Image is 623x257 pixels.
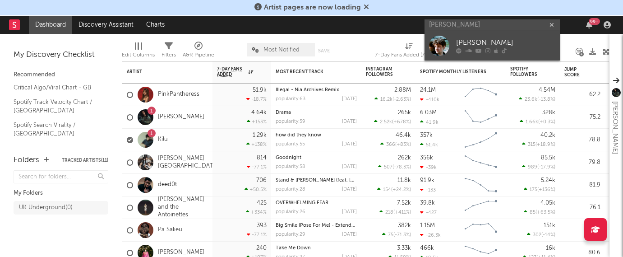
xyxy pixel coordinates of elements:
[397,142,410,147] span: +83 %
[530,187,537,192] span: 175
[397,200,411,206] div: 7.52k
[14,201,108,215] a: UK Underground(0)
[420,245,434,251] div: 466k
[364,4,369,11] span: Dismiss
[276,142,305,147] div: popularity: 55
[375,38,443,65] div: 7-Day Fans Added (7-Day Fans Added)
[394,87,411,93] div: 2.88M
[122,50,155,61] div: Edit Columns
[420,200,435,206] div: 39.8k
[564,180,600,191] div: 81.9
[276,178,357,183] div: Stand & Lean (feat. Klyrae)
[544,223,555,229] div: 151k
[420,142,438,148] div: 51.4k
[388,233,393,238] span: 75
[519,96,555,102] div: ( )
[540,200,555,206] div: 4.05k
[276,223,367,228] a: Big Smile (Pose For Me) - Extended Mix
[398,155,411,161] div: 262k
[276,201,328,206] a: OVERWHELMING FEAR
[539,87,555,93] div: 4.54M
[72,16,140,34] a: Discovery Assistant
[564,89,600,100] div: 62.2
[251,110,267,116] div: 4.64k
[256,178,267,183] div: 706
[539,97,554,102] span: -13.8 %
[158,249,204,257] a: [PERSON_NAME]
[420,164,437,170] div: -39k
[276,232,305,237] div: popularity: 29
[382,232,411,238] div: ( )
[564,202,600,213] div: 76.1
[456,37,555,48] div: [PERSON_NAME]
[537,142,554,147] span: +18.9 %
[524,187,555,192] div: ( )
[528,142,535,147] span: 315
[546,245,555,251] div: 16k
[461,106,501,129] svg: Chart title
[539,165,554,170] span: -17.9 %
[342,187,357,192] div: [DATE]
[420,223,435,229] div: 1.15M
[276,69,343,75] div: Most Recent Track
[461,129,501,151] svg: Chart title
[539,187,554,192] span: +136 %
[276,133,357,138] div: how did they know
[183,50,214,61] div: A&R Pipeline
[542,110,555,116] div: 328k
[392,187,410,192] span: +24.2 %
[276,97,305,102] div: popularity: 63
[342,164,357,169] div: [DATE]
[253,87,267,93] div: 51.9k
[394,97,410,102] span: -2.63 %
[158,113,204,121] a: [PERSON_NAME]
[540,120,554,125] span: +0.3 %
[522,141,555,147] div: ( )
[420,178,434,183] div: 91.9k
[520,119,555,125] div: ( )
[384,165,392,170] span: 507
[425,19,560,31] input: Search for artists
[527,232,555,238] div: ( )
[380,141,411,147] div: ( )
[461,196,501,219] svg: Chart title
[609,101,620,154] div: [PERSON_NAME]
[257,223,267,229] div: 393
[276,246,357,251] div: Take Me Down
[246,141,267,147] div: +138 %
[158,181,177,189] a: deed0t
[342,97,357,102] div: [DATE]
[564,157,600,168] div: 79.8
[380,97,392,102] span: 16.2k
[342,232,357,237] div: [DATE]
[158,155,219,170] a: [PERSON_NAME][GEOGRAPHIC_DATA]
[256,245,267,251] div: 240
[140,16,171,34] a: Charts
[374,119,411,125] div: ( )
[264,4,361,11] span: Artist pages are now loading
[158,136,168,144] a: Kilu
[393,120,410,125] span: +678 %
[257,200,267,206] div: 425
[383,187,391,192] span: 154
[420,187,436,193] div: -133
[366,66,397,77] div: Instagram Followers
[564,135,600,145] div: 78.8
[420,155,433,161] div: 356k
[276,88,357,93] div: Illegal - Nia Archives Remix
[253,132,267,138] div: 1.29k
[461,174,501,196] svg: Chart title
[530,210,535,215] span: 85
[397,245,411,251] div: 3.33k
[589,18,600,25] div: 99 +
[62,158,108,163] button: Tracked Artists(11)
[564,67,587,78] div: Jump Score
[247,119,267,125] div: +153 %
[461,219,501,242] svg: Chart title
[375,50,443,61] div: 7-Day Fans Added (7-Day Fans Added)
[342,142,357,147] div: [DATE]
[342,210,357,215] div: [DATE]
[543,233,554,238] span: -14 %
[247,164,267,170] div: -77.1 %
[420,132,433,138] div: 357k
